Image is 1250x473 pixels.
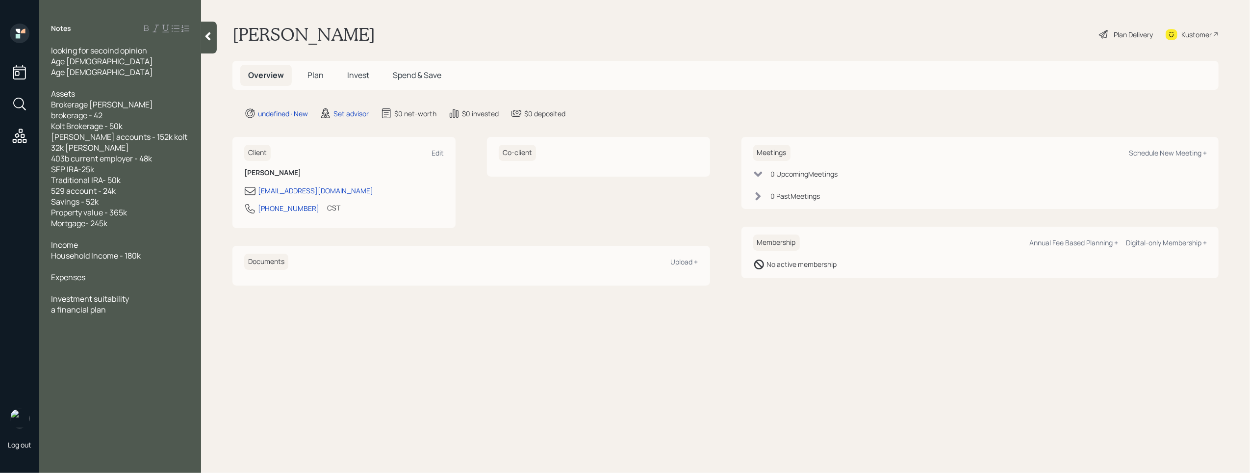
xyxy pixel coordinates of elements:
div: Set advisor [333,108,369,119]
div: [PHONE_NUMBER] [258,203,319,213]
span: Property value - 365k [51,207,127,218]
div: Log out [8,440,31,449]
span: Age [DEMOGRAPHIC_DATA] [51,67,153,78]
div: No active membership [767,259,837,269]
span: Age [DEMOGRAPHIC_DATA] [51,56,153,67]
h6: Client [244,145,271,161]
span: Savings - 52k [51,196,99,207]
h6: [PERSON_NAME] [244,169,444,177]
span: Mortgage- 245k [51,218,107,229]
div: Schedule New Meeting + [1129,148,1207,158]
div: $0 invested [462,108,499,119]
span: 403b current employer - 48k [51,153,152,164]
img: retirable_logo.png [10,409,29,428]
span: Brokerage [PERSON_NAME] brokerage - 42 [51,99,154,121]
h1: [PERSON_NAME] [232,24,375,45]
span: Expenses [51,272,85,283]
div: Digital-only Membership + [1126,238,1207,247]
div: $0 deposited [524,108,565,119]
span: Income [51,239,78,250]
div: [EMAIL_ADDRESS][DOMAIN_NAME] [258,185,373,196]
div: Plan Delivery [1114,29,1153,40]
span: Invest [347,70,369,80]
span: SEP IRA-25k [51,164,94,175]
span: 529 account - 24k [51,185,116,196]
label: Notes [51,24,71,33]
div: $0 net-worth [394,108,436,119]
div: Edit [432,148,444,158]
div: 0 Upcoming Meeting s [771,169,838,179]
span: Household Income - 180k [51,250,141,261]
h6: Documents [244,254,288,270]
div: 0 Past Meeting s [771,191,820,201]
div: CST [327,203,340,213]
span: Assets [51,88,75,99]
span: Investment suitability [51,293,129,304]
span: a financial plan [51,304,106,315]
span: [PERSON_NAME] accounts - 152k kolt 32k [PERSON_NAME] [51,131,189,153]
span: Traditional IRA- 50k [51,175,121,185]
h6: Meetings [753,145,791,161]
h6: Membership [753,235,800,251]
h6: Co-client [499,145,536,161]
span: Plan [307,70,324,80]
span: Spend & Save [393,70,441,80]
div: undefined · New [258,108,308,119]
span: looking for secoind opinion [51,45,147,56]
div: Annual Fee Based Planning + [1029,238,1118,247]
span: Kolt Brokerage - 50k [51,121,123,131]
div: Kustomer [1181,29,1212,40]
span: Overview [248,70,284,80]
div: Upload + [671,257,698,266]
